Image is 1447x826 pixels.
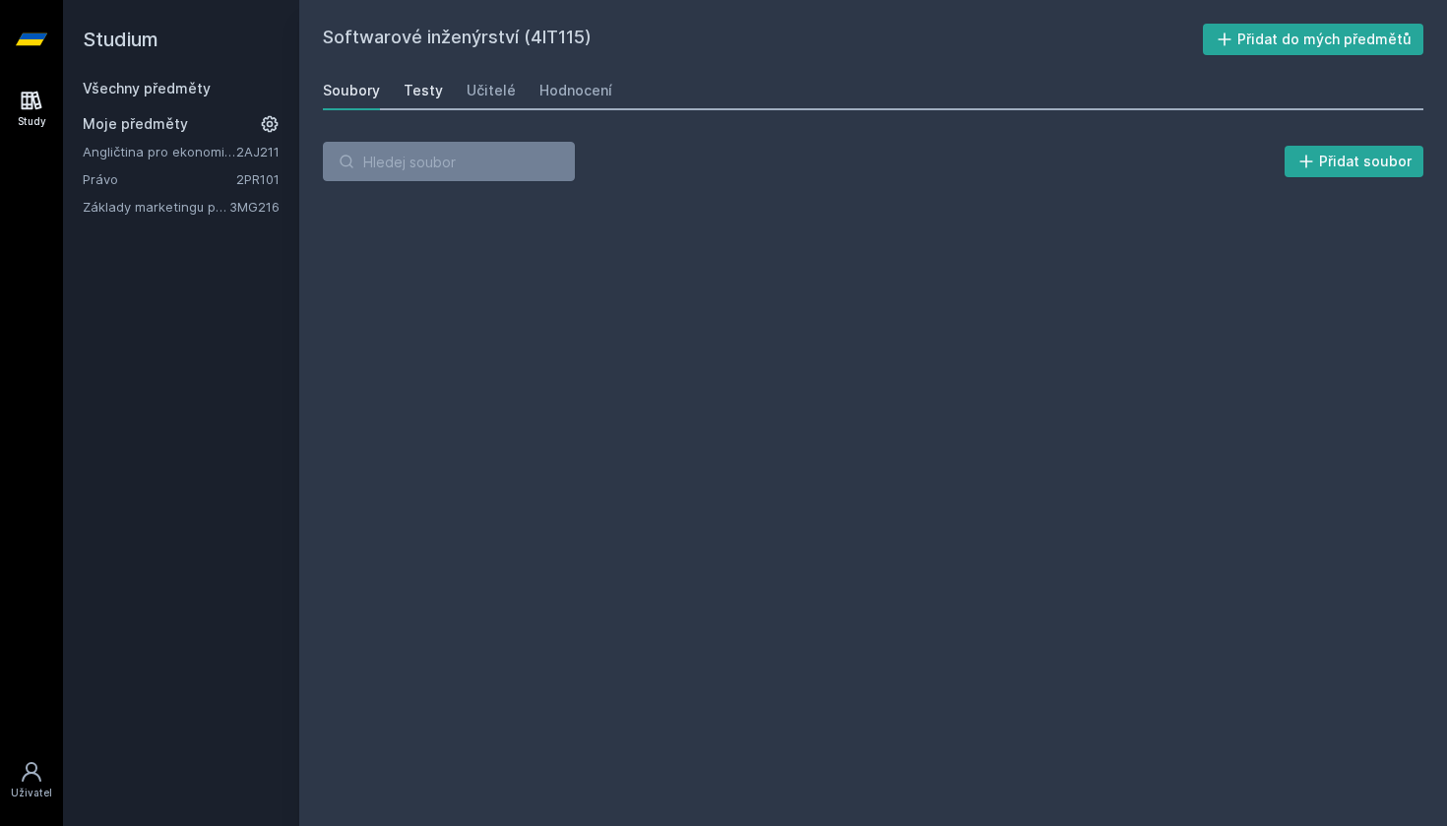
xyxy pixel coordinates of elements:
a: Všechny předměty [83,80,211,96]
div: Učitelé [467,81,516,100]
a: Základy marketingu pro informatiky a statistiky [83,197,229,217]
div: Uživatel [11,786,52,800]
div: Testy [404,81,443,100]
a: Uživatel [4,750,59,810]
a: Učitelé [467,71,516,110]
a: 2PR101 [236,171,280,187]
a: 3MG216 [229,199,280,215]
h2: Softwarové inženýrství (4IT115) [323,24,1203,55]
a: Study [4,79,59,139]
div: Hodnocení [539,81,612,100]
span: Moje předměty [83,114,188,134]
a: Právo [83,169,236,189]
a: Soubory [323,71,380,110]
a: Hodnocení [539,71,612,110]
div: Study [18,114,46,129]
div: Soubory [323,81,380,100]
a: 2AJ211 [236,144,280,159]
button: Přidat soubor [1285,146,1424,177]
input: Hledej soubor [323,142,575,181]
a: Testy [404,71,443,110]
button: Přidat do mých předmětů [1203,24,1424,55]
a: Angličtina pro ekonomická studia 1 (B2/C1) [83,142,236,161]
